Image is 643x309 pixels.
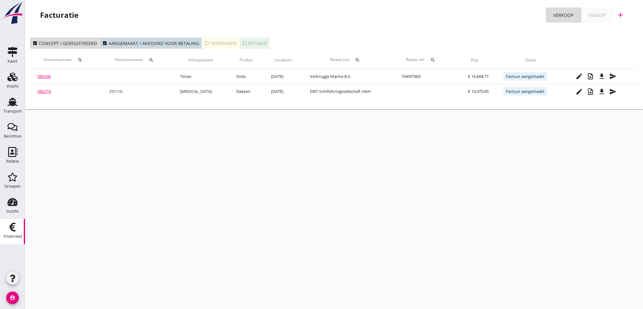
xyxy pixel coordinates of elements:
[30,51,102,69] th: Dossiernummer
[40,10,78,20] div: Facturatie
[102,41,107,46] i: check_box
[100,38,202,49] button: Aangemaakt / akkoord voor betaling
[38,73,51,79] a: 085298
[102,51,173,69] th: Factuurnummer
[33,41,38,46] i: check_box
[7,84,19,88] div: Vracht
[575,88,583,95] i: edit
[546,8,581,23] a: Verkoop
[240,38,270,49] button: Betaald
[453,69,496,84] td: € 16.668,77
[453,84,496,99] td: € 13.475,00
[302,69,393,84] td: Verbrugge Marine B.V.
[3,234,22,238] div: Financieel
[229,69,264,84] td: Soda
[598,73,605,80] i: file_download
[242,40,267,47] div: Betaald
[4,184,21,188] div: Groepen
[264,51,302,69] th: Losdatum
[38,89,51,94] a: 085274
[149,58,154,63] i: search
[393,51,453,69] th: Relatie ref.
[589,12,605,18] div: Inkoop
[102,40,199,47] div: Aangemaakt / akkoord voor betaling
[102,84,173,99] td: 251116
[302,84,393,99] td: EWT Schiffahrtsgesellschaft mbH
[430,58,435,63] i: search
[204,40,237,47] div: Verzonden
[78,58,83,63] i: search
[229,84,264,99] td: Slakken
[617,11,624,19] i: add
[575,73,583,80] i: edit
[204,41,209,46] i: check_box_outline_blank
[4,134,22,138] div: Berichten
[1,2,24,25] img: logo-small.a267ee39.svg
[453,51,496,69] th: Prijs
[8,59,18,63] div: Kaart
[6,291,19,304] i: account_circle
[264,84,302,99] td: [DATE]
[609,73,617,80] i: send
[598,88,605,95] i: file_download
[173,51,228,69] th: Scheepsnaam
[496,51,566,69] th: Status
[173,84,228,99] td: [MEDICAL_DATA]
[504,72,547,80] span: Factuur aangemaakt
[30,38,100,49] button: Concept / geregistreerd
[355,58,360,63] i: search
[264,69,302,84] td: [DATE]
[229,51,264,69] th: Product
[302,51,393,69] th: Relatie (nr)
[553,12,573,18] div: Verkoop
[504,87,547,95] span: Factuur aangemaakt
[202,38,240,49] button: Verzonden
[6,209,19,213] div: Inzicht
[173,69,228,84] td: Tenax
[393,69,453,84] td: 154097465
[6,159,19,163] div: Relatie
[242,41,247,46] i: check_box_outline_blank
[609,88,617,95] i: send
[3,109,22,113] div: Transport
[587,88,594,95] i: note_add
[587,73,594,80] i: note_add
[581,8,613,23] a: Inkoop
[33,40,97,47] div: Concept / geregistreerd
